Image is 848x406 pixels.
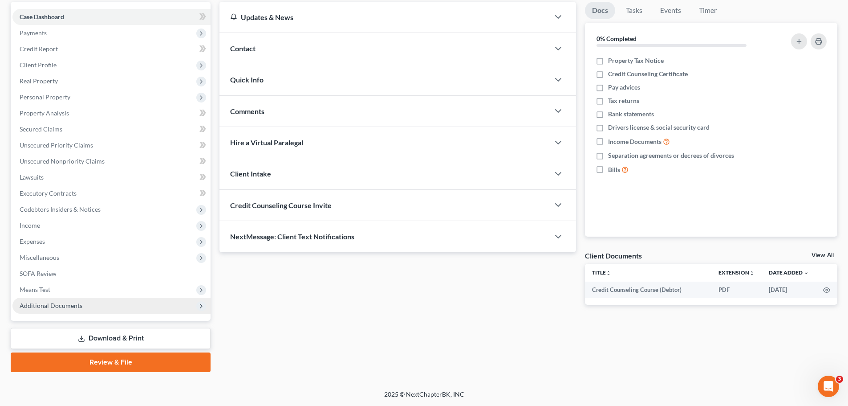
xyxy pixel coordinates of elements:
[711,282,762,298] td: PDF
[803,271,809,276] i: expand_more
[619,2,649,19] a: Tasks
[20,173,44,181] span: Lawsuits
[585,282,711,298] td: Credit Counseling Course (Debtor)
[12,9,211,25] a: Case Dashboard
[653,2,688,19] a: Events
[585,2,615,19] a: Docs
[692,2,724,19] a: Timer
[769,269,809,276] a: Date Added expand_more
[12,41,211,57] a: Credit Report
[608,151,734,160] span: Separation agreements or decrees of divorces
[20,238,45,245] span: Expenses
[12,121,211,137] a: Secured Claims
[592,269,611,276] a: Titleunfold_more
[12,266,211,282] a: SOFA Review
[606,271,611,276] i: unfold_more
[811,252,834,258] a: View All
[230,107,264,115] span: Comments
[20,221,40,229] span: Income
[20,93,70,101] span: Personal Property
[762,282,816,298] td: [DATE]
[608,83,640,92] span: Pay advices
[718,269,755,276] a: Extensionunfold_more
[20,254,59,261] span: Miscellaneous
[818,376,839,397] iframe: Intercom live chat
[836,376,843,383] span: 3
[608,137,661,146] span: Income Documents
[11,353,211,372] a: Review & File
[608,56,664,65] span: Property Tax Notice
[20,189,77,197] span: Executory Contracts
[230,232,354,241] span: NextMessage: Client Text Notifications
[749,271,755,276] i: unfold_more
[608,123,710,132] span: Drivers license & social security card
[12,137,211,153] a: Unsecured Priority Claims
[20,29,47,37] span: Payments
[596,35,637,42] strong: 0% Completed
[20,205,101,213] span: Codebtors Insiders & Notices
[230,201,332,209] span: Credit Counseling Course Invite
[12,169,211,185] a: Lawsuits
[608,96,639,105] span: Tax returns
[12,153,211,169] a: Unsecured Nonpriority Claims
[20,141,93,149] span: Unsecured Priority Claims
[20,125,62,133] span: Secured Claims
[12,105,211,121] a: Property Analysis
[608,110,654,119] span: Bank statements
[230,44,256,53] span: Contact
[230,12,539,22] div: Updates & News
[230,169,271,178] span: Client Intake
[20,157,105,165] span: Unsecured Nonpriority Claims
[20,270,57,277] span: SOFA Review
[230,75,264,84] span: Quick Info
[12,185,211,201] a: Executory Contracts
[20,13,64,21] span: Case Dashboard
[20,286,50,293] span: Means Test
[20,109,69,117] span: Property Analysis
[20,77,58,85] span: Real Property
[20,45,58,53] span: Credit Report
[608,70,688,78] span: Credit Counseling Certificate
[608,165,620,174] span: Bills
[11,328,211,349] a: Download & Print
[20,302,82,309] span: Additional Documents
[20,61,57,69] span: Client Profile
[585,251,642,260] div: Client Documents
[230,138,303,147] span: Hire a Virtual Paralegal
[170,390,678,406] div: 2025 © NextChapterBK, INC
